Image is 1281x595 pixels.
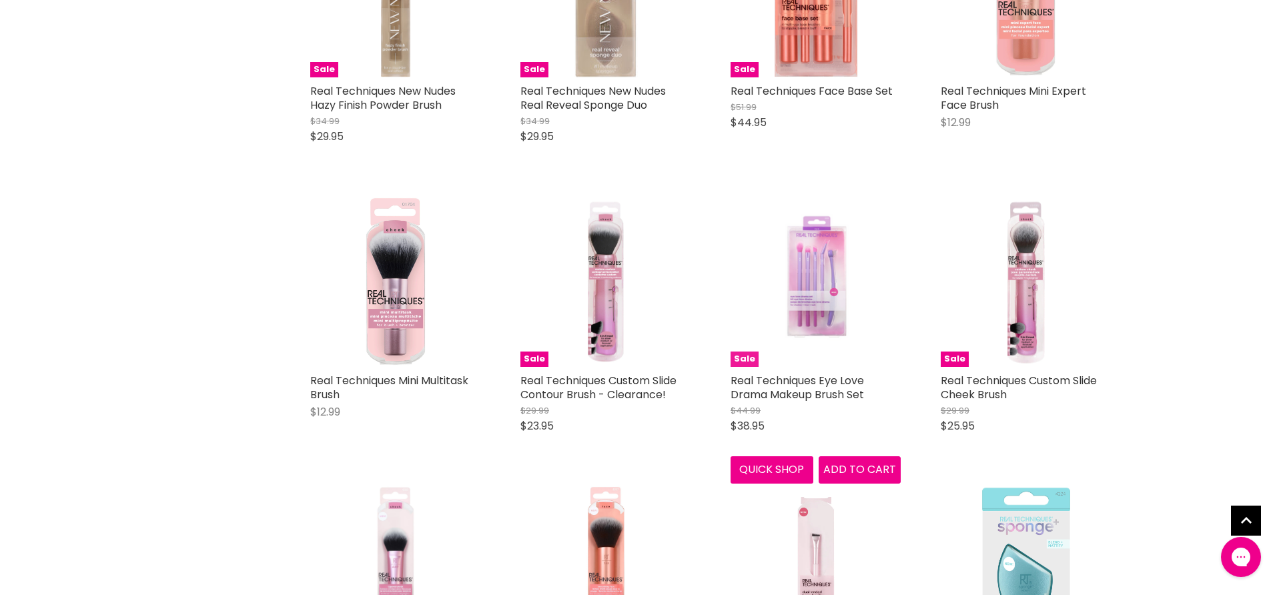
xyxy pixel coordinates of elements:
[310,197,480,367] img: Real Techniques Mini Multitask Brush
[310,404,340,420] span: $12.99
[941,418,975,434] span: $25.95
[764,197,867,367] img: Real Techniques Eye Love Drama Makeup Brush Set
[941,404,969,417] span: $29.99
[941,115,971,130] span: $12.99
[1214,532,1268,582] iframe: Gorgias live chat messenger
[731,352,759,367] span: Sale
[731,115,767,130] span: $44.95
[310,62,338,77] span: Sale
[520,83,666,113] a: Real Techniques New Nudes Real Reveal Sponge Duo
[520,197,691,367] img: Real Techniques Custom Slide Contour Brush - Clearance!
[731,62,759,77] span: Sale
[520,418,554,434] span: $23.95
[819,456,901,483] button: Add to cart
[941,83,1086,113] a: Real Techniques Mini Expert Face Brush
[941,373,1097,402] a: Real Techniques Custom Slide Cheek Brush
[310,115,340,127] span: $34.99
[520,62,548,77] span: Sale
[520,373,677,402] a: Real Techniques Custom Slide Contour Brush - Clearance!
[310,83,456,113] a: Real Techniques New Nudes Hazy Finish Powder Brush
[731,404,761,417] span: $44.99
[520,129,554,144] span: $29.95
[731,101,757,113] span: $51.99
[731,418,765,434] span: $38.95
[941,197,1111,367] a: Real Techniques Custom Slide Cheek BrushSale
[731,83,893,99] a: Real Techniques Face Base Set
[823,462,896,477] span: Add to cart
[520,197,691,367] a: Real Techniques Custom Slide Contour Brush - Clearance!Sale
[731,373,864,402] a: Real Techniques Eye Love Drama Makeup Brush Set
[941,352,969,367] span: Sale
[310,373,468,402] a: Real Techniques Mini Multitask Brush
[520,352,548,367] span: Sale
[520,404,549,417] span: $29.99
[310,129,344,144] span: $29.95
[941,197,1111,367] img: Real Techniques Custom Slide Cheek Brush
[731,197,901,367] a: Real Techniques Eye Love Drama Makeup Brush SetSale
[520,115,550,127] span: $34.99
[731,456,813,483] button: Quick shop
